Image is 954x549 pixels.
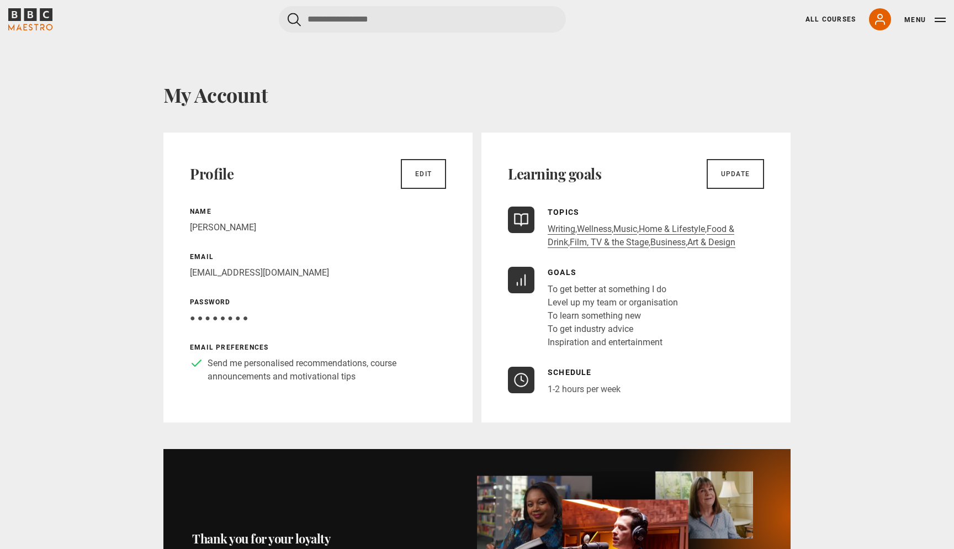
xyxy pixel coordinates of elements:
p: Name [190,207,446,217]
p: 1-2 hours per week [548,383,621,396]
h1: My Account [163,83,791,106]
a: Music [613,224,637,235]
span: ● ● ● ● ● ● ● ● [190,313,248,323]
a: Edit [401,159,446,189]
li: To get better at something I do [548,283,678,296]
a: Home & Lifestyle [639,224,705,235]
p: Topics [548,207,764,218]
a: Wellness [577,224,612,235]
li: To get industry advice [548,323,678,336]
h2: Learning goals [508,165,601,183]
p: , , , , , , , [548,223,764,249]
button: Submit the search query [288,13,301,27]
p: Email preferences [190,342,446,352]
h2: Thank you for your loyalty [192,531,451,546]
p: Send me personalised recommendations, course announcements and motivational tips [208,357,446,383]
p: [PERSON_NAME] [190,221,446,234]
input: Search [279,6,566,33]
p: Schedule [548,367,621,378]
p: Password [190,297,446,307]
p: Email [190,252,446,262]
h2: Profile [190,165,234,183]
button: Toggle navigation [904,14,946,25]
a: Writing [548,224,575,235]
a: Business [650,237,686,248]
li: Inspiration and entertainment [548,336,678,349]
p: [EMAIL_ADDRESS][DOMAIN_NAME] [190,266,446,279]
li: To learn something new [548,309,678,323]
li: Level up my team or organisation [548,296,678,309]
svg: BBC Maestro [8,8,52,30]
a: Art & Design [687,237,735,248]
a: Film, TV & the Stage [570,237,649,248]
a: All Courses [805,14,856,24]
a: Update [707,159,764,189]
p: Goals [548,267,678,278]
